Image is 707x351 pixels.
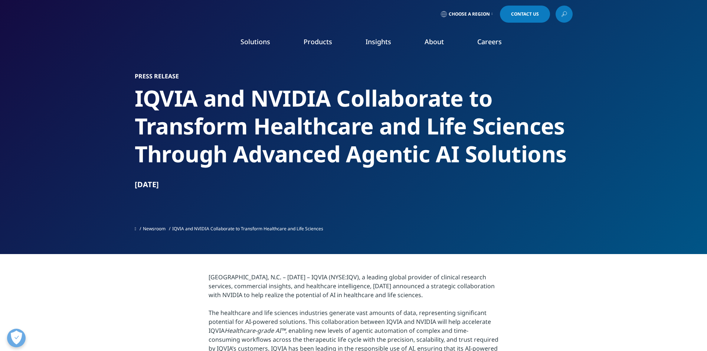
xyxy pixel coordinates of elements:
em: Healthcare-grade AI™ [225,326,285,335]
nav: Primary [197,26,573,61]
a: Insights [366,37,391,46]
a: Contact Us [500,6,550,23]
span: Contact Us [511,12,539,16]
span: IQVIA and NVIDIA Collaborate to Transform Healthcare and Life Sciences [172,225,323,232]
span: Choose a Region [449,11,490,17]
div: [DATE] [135,179,573,190]
a: Products [304,37,332,46]
h1: Press Release [135,72,573,80]
h2: IQVIA and NVIDIA Collaborate to Transform Healthcare and Life Sciences Through Advanced Agentic A... [135,84,573,168]
a: Solutions [240,37,270,46]
a: About [425,37,444,46]
a: Newsroom [143,225,166,232]
a: Careers [477,37,502,46]
button: Open Preferences [7,329,26,347]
